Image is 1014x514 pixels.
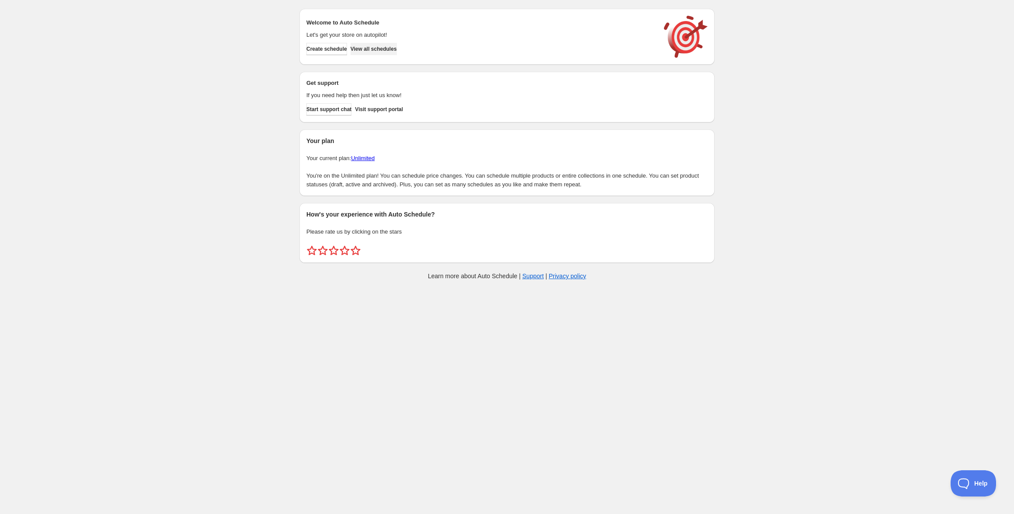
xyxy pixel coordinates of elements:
span: Start support chat [306,106,351,113]
span: Visit support portal [355,106,403,113]
button: View all schedules [351,43,397,55]
span: View all schedules [351,45,397,52]
a: Unlimited [351,155,375,161]
h2: Your plan [306,136,708,145]
p: Learn more about Auto Schedule | | [428,272,586,280]
p: If you need help then just let us know! [306,91,655,100]
button: Create schedule [306,43,347,55]
iframe: Toggle Customer Support [951,470,997,497]
h2: Get support [306,79,655,87]
h2: Welcome to Auto Schedule [306,18,655,27]
a: Privacy policy [549,273,587,280]
p: Please rate us by clicking on the stars [306,227,708,236]
span: Create schedule [306,45,347,52]
a: Start support chat [306,103,351,115]
p: You're on the Unlimited plan! You can schedule price changes. You can schedule multiple products ... [306,171,708,189]
a: Visit support portal [355,103,403,115]
p: Your current plan: [306,154,708,163]
p: Let's get your store on autopilot! [306,31,655,39]
a: Support [522,273,544,280]
h2: How's your experience with Auto Schedule? [306,210,708,219]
